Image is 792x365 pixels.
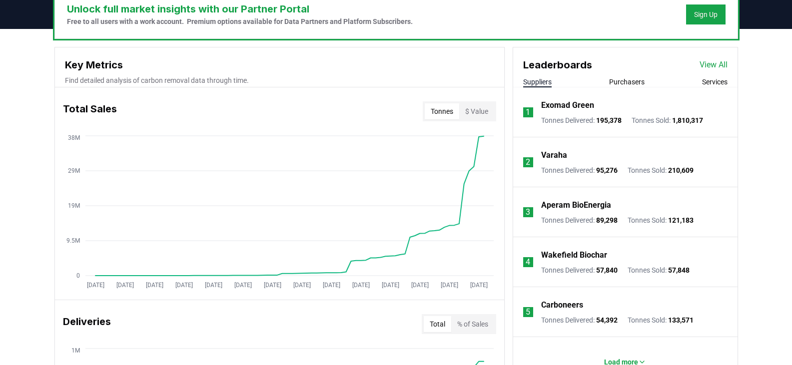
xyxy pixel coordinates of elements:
[63,101,117,121] h3: Total Sales
[523,57,592,72] h3: Leaderboards
[628,315,694,325] p: Tonnes Sold :
[672,116,703,124] span: 1,810,317
[609,77,645,87] button: Purchasers
[541,249,607,261] a: Wakefield Biochar
[322,282,340,289] tspan: [DATE]
[628,165,694,175] p: Tonnes Sold :
[596,216,618,224] span: 89,298
[526,306,530,318] p: 5
[541,299,583,311] a: Carboneers
[541,265,618,275] p: Tonnes Delivered :
[541,315,618,325] p: Tonnes Delivered :
[668,266,690,274] span: 57,848
[526,256,530,268] p: 4
[523,77,552,87] button: Suppliers
[65,57,494,72] h3: Key Metrics
[175,282,192,289] tspan: [DATE]
[424,316,451,332] button: Total
[668,316,694,324] span: 133,571
[71,347,80,354] tspan: 1M
[67,1,413,16] h3: Unlock full market insights with our Partner Portal
[694,9,718,19] a: Sign Up
[541,215,618,225] p: Tonnes Delivered :
[526,156,530,168] p: 2
[470,282,487,289] tspan: [DATE]
[145,282,163,289] tspan: [DATE]
[66,237,80,244] tspan: 9.5M
[541,99,594,111] a: Exomad Green
[596,166,618,174] span: 95,276
[541,199,611,211] a: Aperam BioEnergia
[234,282,251,289] tspan: [DATE]
[628,215,694,225] p: Tonnes Sold :
[263,282,281,289] tspan: [DATE]
[76,272,80,279] tspan: 0
[68,134,80,141] tspan: 38M
[65,75,494,85] p: Find detailed analysis of carbon removal data through time.
[293,282,310,289] tspan: [DATE]
[63,314,111,334] h3: Deliveries
[628,265,690,275] p: Tonnes Sold :
[352,282,369,289] tspan: [DATE]
[596,266,618,274] span: 57,840
[700,59,728,71] a: View All
[68,202,80,209] tspan: 19M
[440,282,458,289] tspan: [DATE]
[381,282,399,289] tspan: [DATE]
[668,166,694,174] span: 210,609
[596,316,618,324] span: 54,392
[541,165,618,175] p: Tonnes Delivered :
[541,115,622,125] p: Tonnes Delivered :
[425,103,459,119] button: Tonnes
[526,106,530,118] p: 1
[541,149,567,161] a: Varaha
[702,77,728,87] button: Services
[68,167,80,174] tspan: 29M
[116,282,133,289] tspan: [DATE]
[86,282,104,289] tspan: [DATE]
[526,206,530,218] p: 3
[668,216,694,224] span: 121,183
[411,282,428,289] tspan: [DATE]
[451,316,494,332] button: % of Sales
[596,116,622,124] span: 195,378
[686,4,726,24] button: Sign Up
[632,115,703,125] p: Tonnes Sold :
[459,103,494,119] button: $ Value
[204,282,222,289] tspan: [DATE]
[67,16,413,26] p: Free to all users with a work account. Premium options available for Data Partners and Platform S...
